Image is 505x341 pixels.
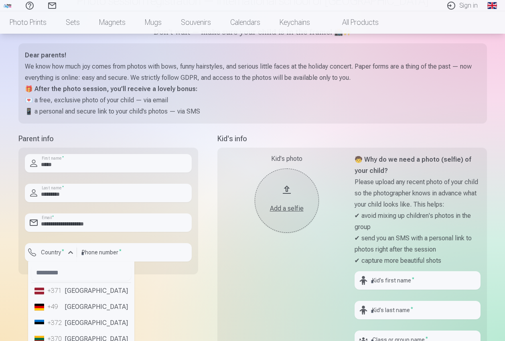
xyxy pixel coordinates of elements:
[38,248,67,256] label: Country
[221,11,270,34] a: Calendars
[25,106,481,117] p: 📱 a personal and secure link to your child’s photos — via SMS
[25,95,481,106] p: 💌 a free, exclusive photo of your child — via email
[56,11,89,34] a: Sets
[47,302,63,312] div: +49
[355,233,481,255] p: ✔ send you an SMS with a personal link to photos right after the session
[3,3,12,8] img: /fa1
[31,283,131,299] li: [GEOGRAPHIC_DATA]
[263,204,311,213] div: Add a selfie
[135,11,171,34] a: Mugs
[31,315,131,331] li: [GEOGRAPHIC_DATA]
[89,11,135,34] a: Magnets
[25,85,197,93] strong: 🎁 After the photo session, you’ll receive a lovely bonus:
[217,133,487,144] h5: Kid's info
[355,255,481,266] p: ✔ capture more beautiful shots
[255,168,319,233] button: Add a selfie
[31,299,131,315] li: [GEOGRAPHIC_DATA]
[25,243,77,262] button: Country*
[355,177,481,210] p: Please upload any recent photo of your child so the photographer knows in advance what your child...
[320,11,388,34] a: All products
[171,11,221,34] a: Souvenirs
[224,154,350,164] div: Kid's photo
[47,286,63,296] div: +371
[355,210,481,233] p: ✔ avoid mixing up children's photos in the group
[355,156,471,175] strong: 🧒 Why do we need a photo (selfie) of your child?
[47,318,63,328] div: +372
[25,51,66,59] strong: Dear parents!
[18,133,198,144] h5: Parent info
[25,61,481,83] p: We know how much joy comes from photos with bows, funny hairstyles, and serious little faces at t...
[270,11,320,34] a: Keychains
